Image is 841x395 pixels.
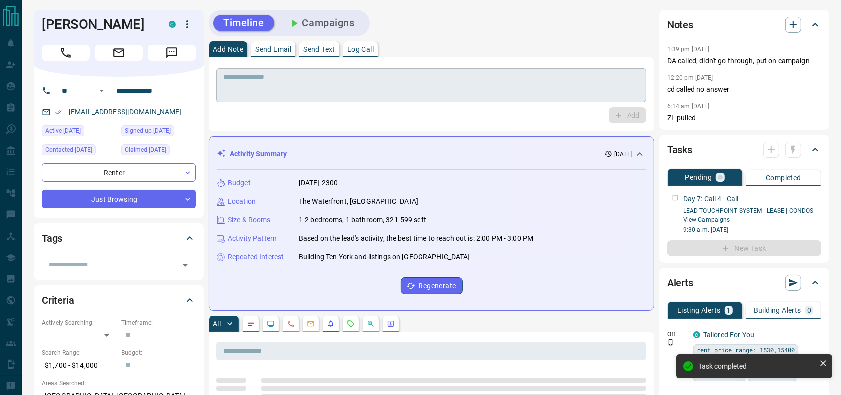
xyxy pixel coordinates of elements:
[95,45,143,61] span: Email
[299,252,470,262] p: Building Ten York and listings on [GEOGRAPHIC_DATA]
[667,138,821,162] div: Tasks
[303,46,335,53] p: Send Text
[148,45,196,61] span: Message
[42,163,196,182] div: Renter
[121,318,196,327] p: Timeframe:
[667,46,710,53] p: 1:39 pm [DATE]
[96,85,108,97] button: Open
[213,15,274,31] button: Timeline
[42,226,196,250] div: Tags
[125,145,166,155] span: Claimed [DATE]
[230,149,287,159] p: Activity Summary
[169,21,176,28] div: condos.ca
[42,292,74,308] h2: Criteria
[228,215,271,225] p: Size & Rooms
[45,126,81,136] span: Active [DATE]
[766,174,801,181] p: Completed
[55,109,62,116] svg: Email Verified
[178,258,192,272] button: Open
[299,233,533,244] p: Based on the lead's activity, the best time to reach out is: 2:00 PM - 3:00 PM
[213,320,221,327] p: All
[42,288,196,312] div: Criteria
[693,331,700,338] div: condos.ca
[347,46,374,53] p: Log Call
[42,348,116,357] p: Search Range:
[45,145,92,155] span: Contacted [DATE]
[267,320,275,328] svg: Lead Browsing Activity
[69,108,182,116] a: [EMAIL_ADDRESS][DOMAIN_NAME]
[299,215,426,225] p: 1-2 bedrooms, 1 bathroom, 321-599 sqft
[667,275,693,291] h2: Alerts
[42,144,116,158] div: Wed Aug 06 2025
[677,307,721,314] p: Listing Alerts
[42,357,116,374] p: $1,700 - $14,000
[754,307,801,314] p: Building Alerts
[667,113,821,123] p: ZL pulled
[685,174,712,181] p: Pending
[667,74,713,81] p: 12:20 pm [DATE]
[667,103,710,110] p: 6:14 am [DATE]
[42,190,196,208] div: Just Browsing
[667,330,687,339] p: Off
[287,320,295,328] svg: Calls
[614,150,632,159] p: [DATE]
[299,178,338,188] p: [DATE]-2300
[213,46,243,53] p: Add Note
[228,178,251,188] p: Budget
[387,320,395,328] svg: Agent Actions
[667,13,821,37] div: Notes
[42,318,116,327] p: Actively Searching:
[121,125,196,139] div: Fri May 23 2025
[367,320,375,328] svg: Opportunities
[683,194,739,204] p: Day 7: Call 4 - Call
[42,230,62,246] h2: Tags
[247,320,255,328] svg: Notes
[125,126,171,136] span: Signed up [DATE]
[228,252,284,262] p: Repeated Interest
[42,125,116,139] div: Tue Aug 05 2025
[42,379,196,388] p: Areas Searched:
[727,307,731,314] p: 1
[667,56,821,66] p: DA called, didn't go through, put on campaign
[228,233,277,244] p: Activity Pattern
[807,307,811,314] p: 0
[42,45,90,61] span: Call
[307,320,315,328] svg: Emails
[401,277,463,294] button: Regenerate
[703,331,754,339] a: Tailored For You
[697,345,795,355] span: rent price range: 1530,15400
[667,84,821,95] p: cd called no answer
[255,46,291,53] p: Send Email
[217,145,646,163] div: Activity Summary[DATE]
[667,17,693,33] h2: Notes
[121,144,196,158] div: Sat May 24 2025
[698,362,815,370] div: Task completed
[42,16,154,32] h1: [PERSON_NAME]
[347,320,355,328] svg: Requests
[228,196,256,207] p: Location
[667,271,821,295] div: Alerts
[299,196,418,207] p: The Waterfront, [GEOGRAPHIC_DATA]
[683,207,815,223] a: LEAD TOUCHPOINT SYSTEM | LEASE | CONDOS- View Campaigns
[278,15,365,31] button: Campaigns
[121,348,196,357] p: Budget:
[667,339,674,346] svg: Push Notification Only
[683,225,821,234] p: 9:30 a.m. [DATE]
[667,142,692,158] h2: Tasks
[327,320,335,328] svg: Listing Alerts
